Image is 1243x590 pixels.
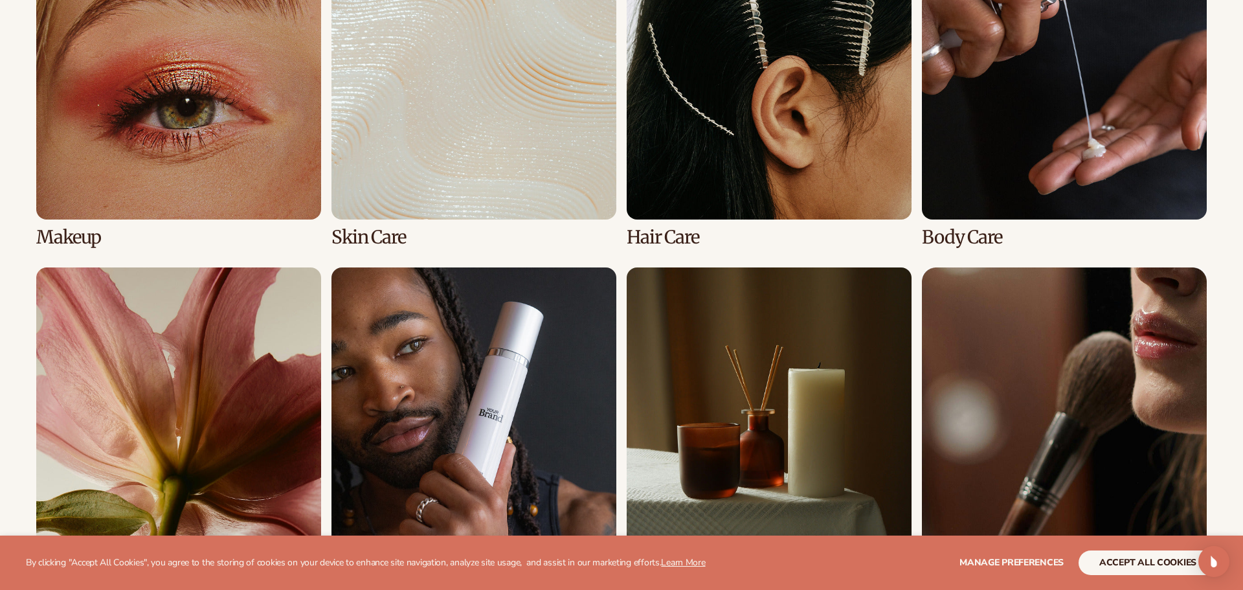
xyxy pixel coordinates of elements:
h3: Hair Care [627,227,912,247]
a: Learn More [661,556,705,569]
h3: Body Care [922,227,1207,247]
div: 5 / 8 [36,267,321,580]
div: 8 / 8 [922,267,1207,580]
div: 7 / 8 [627,267,912,580]
div: 6 / 8 [331,267,616,580]
h3: Makeup [36,227,321,247]
span: Manage preferences [959,556,1064,569]
button: Manage preferences [959,550,1064,575]
button: accept all cookies [1079,550,1217,575]
h3: Skin Care [331,227,616,247]
div: Open Intercom Messenger [1198,546,1229,577]
p: By clicking "Accept All Cookies", you agree to the storing of cookies on your device to enhance s... [26,558,706,569]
